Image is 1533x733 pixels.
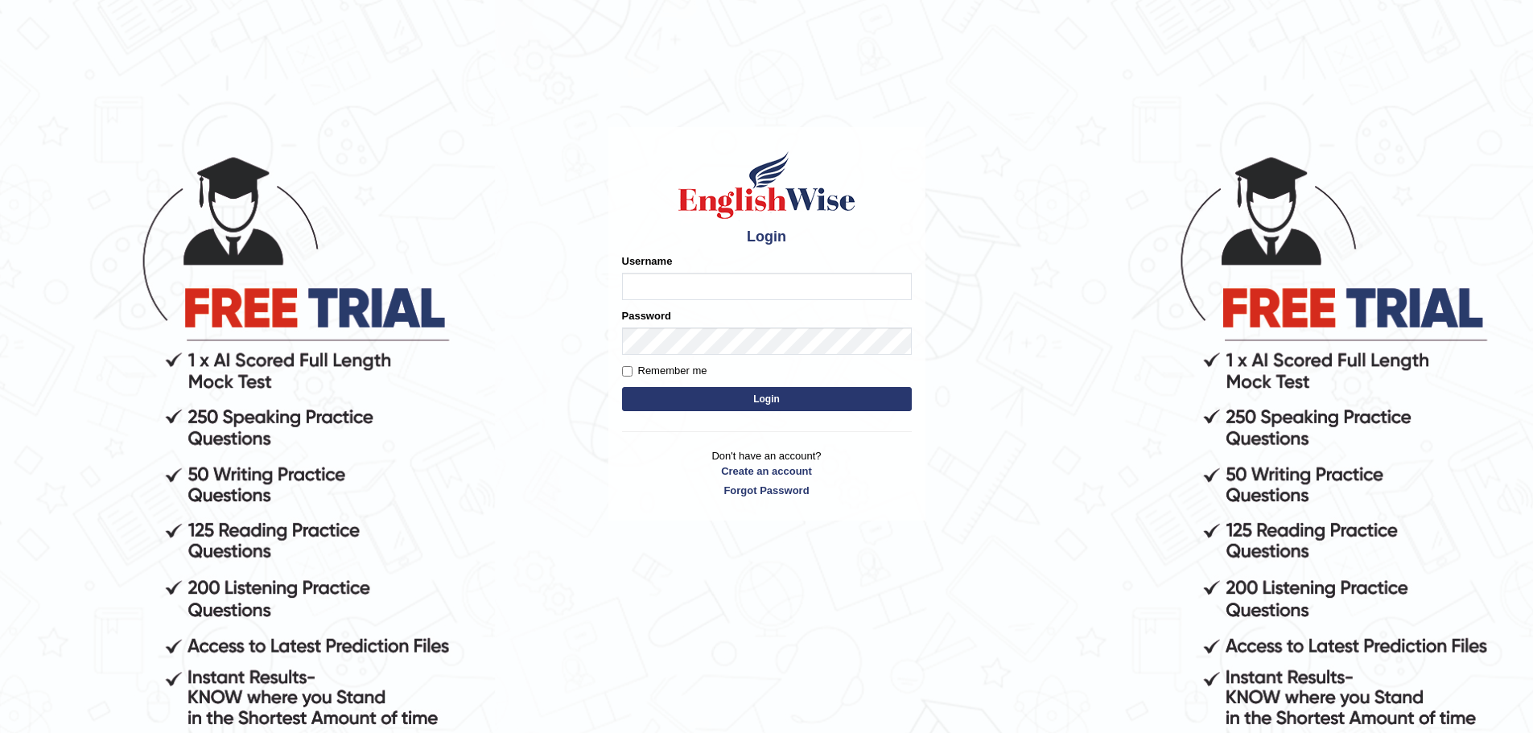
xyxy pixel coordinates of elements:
label: Username [622,253,673,269]
a: Forgot Password [622,483,912,498]
p: Don't have an account? [622,448,912,498]
label: Remember me [622,363,707,379]
h4: Login [622,229,912,245]
label: Password [622,308,671,323]
input: Remember me [622,366,633,377]
button: Login [622,387,912,411]
img: Logo of English Wise sign in for intelligent practice with AI [675,149,859,221]
a: Create an account [622,463,912,479]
